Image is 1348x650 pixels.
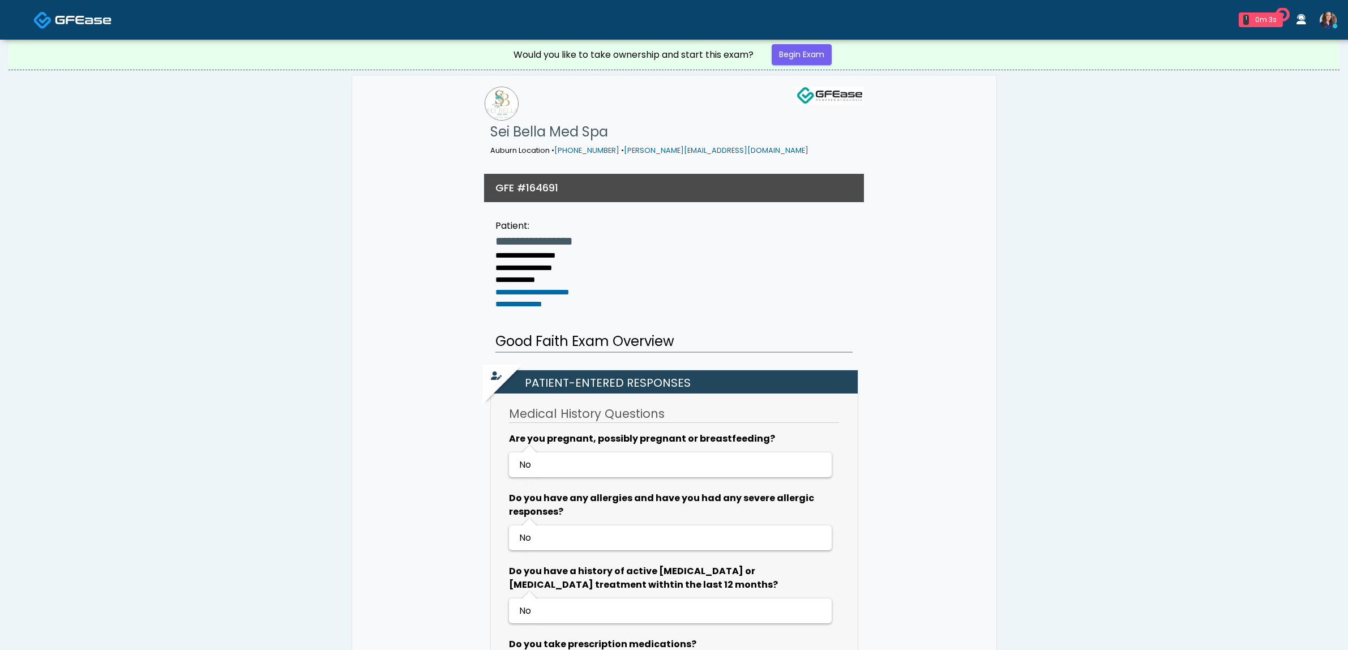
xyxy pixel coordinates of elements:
[519,458,531,471] span: No
[624,146,808,155] a: [PERSON_NAME][EMAIL_ADDRESS][DOMAIN_NAME]
[490,146,808,155] small: Auburn Location
[490,121,808,143] h1: Sei Bella Med Spa
[33,11,52,29] img: Docovia
[1253,15,1278,25] div: 0m 3s
[485,87,519,121] img: Sei Bella Med Spa
[495,219,572,233] div: Patient:
[509,432,775,445] b: Are you pregnant, possibly pregnant or breastfeeding?
[1232,8,1290,32] a: 1 0m 3s
[33,1,112,38] a: Docovia
[1320,12,1337,29] img: Kristin Adams
[554,146,619,155] a: [PHONE_NUMBER]
[796,87,864,105] img: GFEase Logo
[621,146,624,155] span: •
[497,370,858,394] h2: Patient-entered Responses
[519,604,531,617] span: No
[519,531,531,544] span: No
[772,44,832,65] a: Begin Exam
[509,405,838,423] h3: Medical History Questions
[55,14,112,25] img: Docovia
[495,181,558,195] h3: GFE #164691
[1243,15,1249,25] div: 1
[495,331,853,353] h2: Good Faith Exam Overview
[509,565,778,591] b: Do you have a history of active [MEDICAL_DATA] or [MEDICAL_DATA] treatment withtin the last 12 mo...
[513,48,754,62] div: Would you like to take ownership and start this exam?
[509,491,814,518] b: Do you have any allergies and have you had any severe allergic responses?
[551,146,554,155] span: •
